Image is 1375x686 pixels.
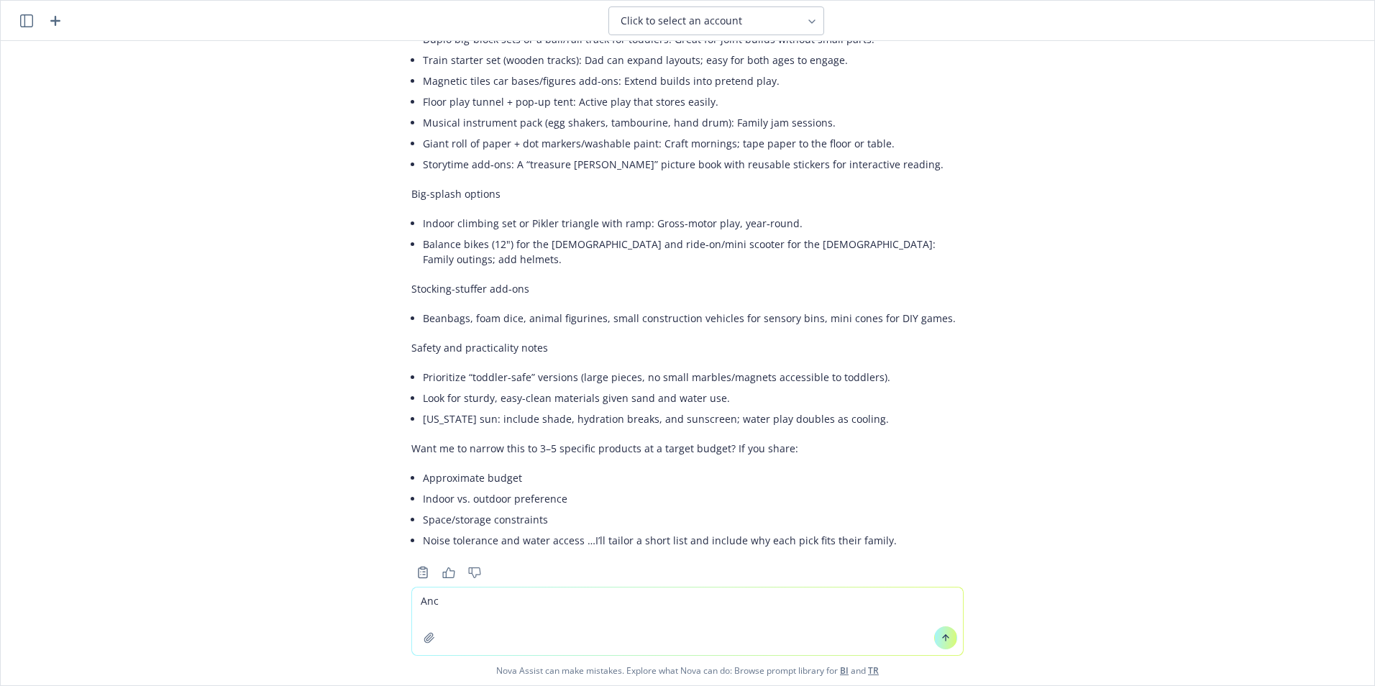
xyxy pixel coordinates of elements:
[411,340,964,355] p: Safety and practicality notes
[423,509,964,530] li: Space/storage constraints
[423,91,964,112] li: Floor play tunnel + pop‑up tent: Active play that stores easily.
[423,408,964,429] li: [US_STATE] sun: include shade, hydration breaks, and sunscreen; water play doubles as cooling.
[423,308,964,329] li: Beanbags, foam dice, animal figurines, small construction vehicles for sensory bins, mini cones f...
[423,467,964,488] li: Approximate budget
[868,664,879,677] a: TR
[423,234,964,270] li: Balance bikes (12") for the [DEMOGRAPHIC_DATA] and ride‑on/mini scooter for the [DEMOGRAPHIC_DATA...
[423,112,964,133] li: Musical instrument pack (egg shakers, tambourine, hand drum): Family jam sessions.
[463,562,486,582] button: Thumbs down
[423,154,964,175] li: Storytime add‑ons: A “treasure [PERSON_NAME]” picture book with reusable stickers for interactive...
[411,186,964,201] p: Big-splash options
[423,213,964,234] li: Indoor climbing set or Pikler triangle with ramp: Gross-motor play, year‑round.
[423,530,964,551] li: Noise tolerance and water access …I’ll tailor a short list and include why each pick fits their f...
[621,14,742,28] span: Click to select an account
[411,281,964,296] p: Stocking-stuffer add‑ons
[423,70,964,91] li: Magnetic tiles car bases/figures add-ons: Extend builds into pretend play.
[423,367,964,388] li: Prioritize “toddler-safe” versions (large pieces, no small marbles/magnets accessible to toddlers).
[6,656,1369,685] span: Nova Assist can make mistakes. Explore what Nova can do: Browse prompt library for and
[840,664,849,677] a: BI
[608,6,824,35] button: Click to select an account
[416,566,429,579] svg: Copy to clipboard
[423,388,964,408] li: Look for sturdy, easy-clean materials given sand and water use.
[423,50,964,70] li: Train starter set (wooden tracks): Dad can expand layouts; easy for both ages to engage.
[412,587,963,655] textarea: Anc
[411,441,964,456] p: Want me to narrow this to 3–5 specific products at a target budget? If you share:
[423,488,964,509] li: Indoor vs. outdoor preference
[423,133,964,154] li: Giant roll of paper + dot markers/washable paint: Craft mornings; tape paper to the floor or table.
